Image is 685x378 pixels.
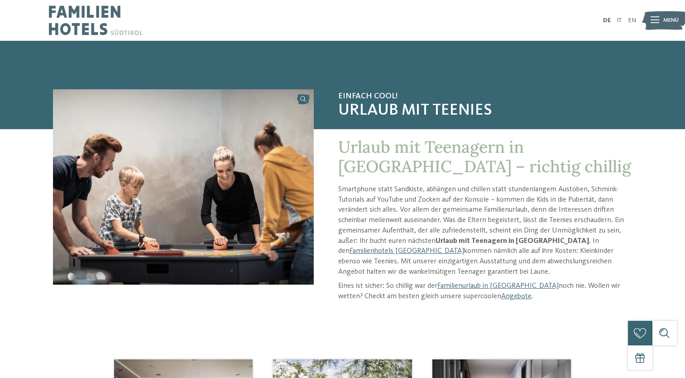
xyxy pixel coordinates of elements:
span: Einfach cool! [338,92,632,102]
strong: Urlaub mit Teenagern in [GEOGRAPHIC_DATA] [436,237,589,245]
a: EN [628,17,636,24]
a: Familienurlaub in [GEOGRAPHIC_DATA] [437,282,559,290]
a: DE [603,17,611,24]
a: IT [617,17,622,24]
img: Urlaub mit Teenagern in Südtirol geplant? [53,89,314,285]
a: Familienhotels [GEOGRAPHIC_DATA] [350,247,464,255]
p: Smartphone statt Sandkiste, abhängen und chillen statt stundenlangem Austoben, Schmink-Tutorials ... [338,184,632,277]
a: Angebote [501,293,532,300]
p: Eines ist sicher: So chillig war der noch nie. Wollen wir wetten? Checkt am besten gleich unsere ... [338,281,632,301]
span: Menü [663,16,679,24]
span: Urlaub mit Teenagern in [GEOGRAPHIC_DATA] – richtig chillig [338,136,631,177]
span: Urlaub mit Teenies [338,101,632,121]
